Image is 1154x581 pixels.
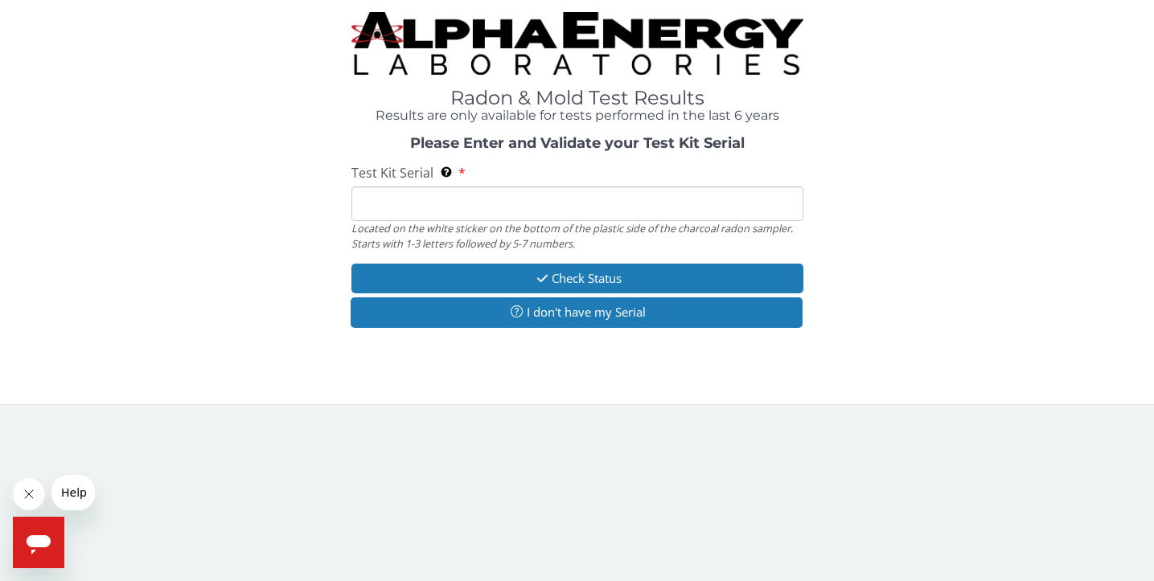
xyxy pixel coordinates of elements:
[351,264,803,293] button: Check Status
[351,108,803,123] h4: Results are only available for tests performed in the last 6 years
[351,297,803,327] button: I don't have my Serial
[13,517,64,568] iframe: Button to launch messaging window
[410,134,745,152] strong: Please Enter and Validate your Test Kit Serial
[51,475,95,510] iframe: Message from company
[351,88,803,108] h1: Radon & Mold Test Results
[351,221,803,251] div: Located on the white sticker on the bottom of the plastic side of the charcoal radon sampler. Sta...
[13,478,45,510] iframe: Close message
[351,12,803,75] img: TightCrop.jpg
[351,164,433,182] span: Test Kit Serial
